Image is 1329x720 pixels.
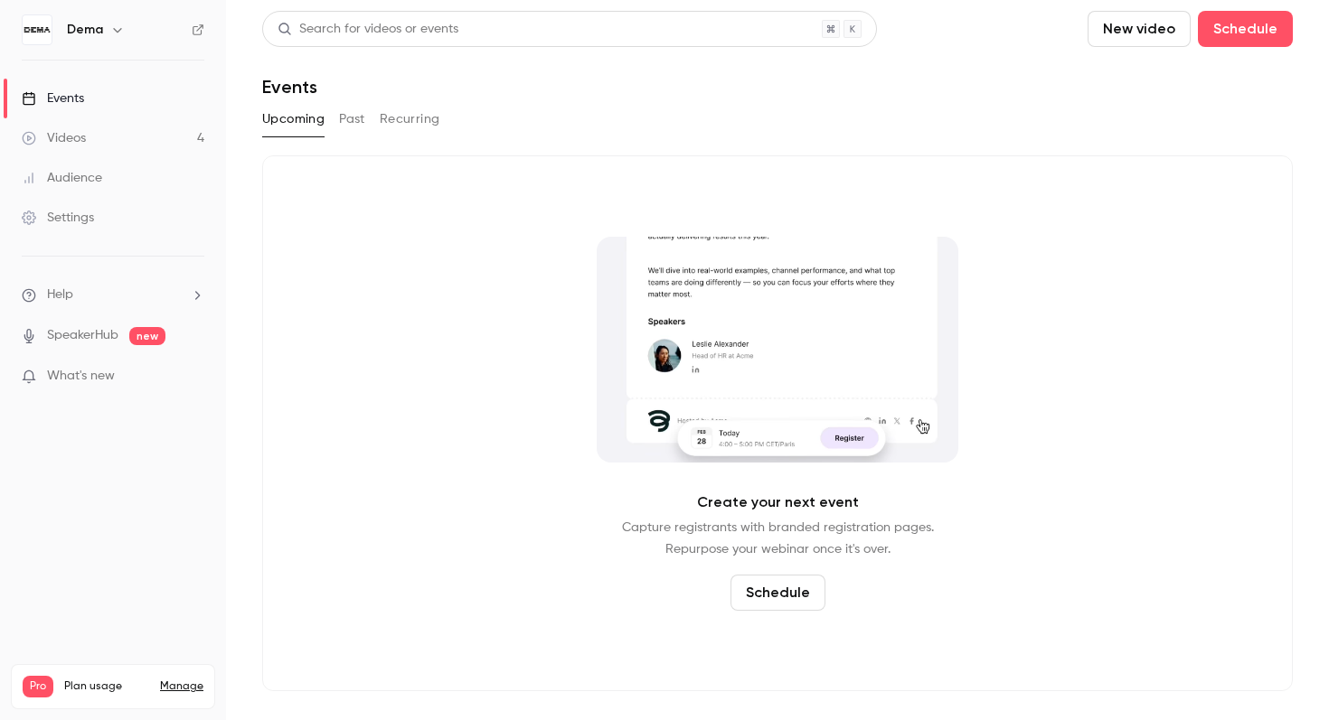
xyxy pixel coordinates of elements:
[22,285,204,304] li: help-dropdown-opener
[1198,11,1293,47] button: Schedule
[22,169,102,187] div: Audience
[160,679,203,694] a: Manage
[23,15,52,44] img: Dema
[22,209,94,227] div: Settings
[129,327,165,345] span: new
[22,89,84,108] div: Events
[730,575,825,611] button: Schedule
[380,105,440,134] button: Recurring
[47,326,118,345] a: SpeakerHub
[23,676,53,697] span: Pro
[1088,11,1191,47] button: New video
[67,21,103,39] h6: Dema
[64,679,149,694] span: Plan usage
[183,369,204,385] iframe: Noticeable Trigger
[262,105,325,134] button: Upcoming
[278,20,458,39] div: Search for videos or events
[22,129,86,147] div: Videos
[262,76,317,98] h1: Events
[47,367,115,386] span: What's new
[622,517,934,560] p: Capture registrants with branded registration pages. Repurpose your webinar once it's over.
[697,491,859,513] p: Create your next event
[339,105,365,134] button: Past
[47,285,73,304] span: Help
